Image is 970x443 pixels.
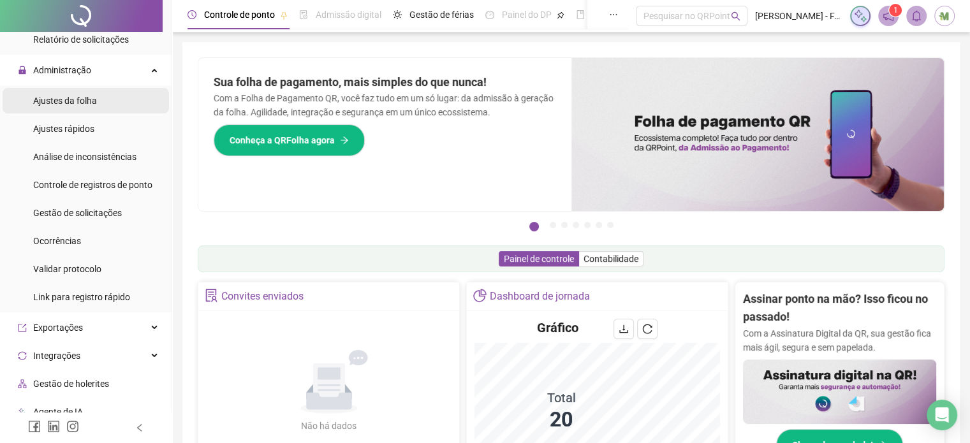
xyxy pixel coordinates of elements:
[214,124,365,156] button: Conheça a QRFolha agora
[33,208,122,218] span: Gestão de solicitações
[33,351,80,361] span: Integrações
[490,286,590,307] div: Dashboard de jornada
[853,9,867,23] img: sparkle-icon.fc2bf0ac1784a2077858766a79e2daf3.svg
[642,324,652,334] span: reload
[316,10,381,20] span: Admissão digital
[66,420,79,433] span: instagram
[935,6,954,25] img: 20511
[340,136,349,145] span: arrow-right
[230,133,335,147] span: Conheça a QRFolha agora
[214,91,556,119] p: Com a Folha de Pagamento QR, você faz tudo em um só lugar: da admissão à geração da folha. Agilid...
[529,222,539,231] button: 1
[18,351,27,360] span: sync
[33,65,91,75] span: Administração
[557,11,564,19] span: pushpin
[33,292,130,302] span: Link para registro rápido
[561,222,568,228] button: 3
[18,379,27,388] span: apartment
[576,10,585,19] span: book
[584,254,638,264] span: Contabilidade
[33,323,83,333] span: Exportações
[33,96,97,106] span: Ajustes da folha
[214,73,556,91] h2: Sua folha de pagamento, mais simples do que nunca!
[187,10,196,19] span: clock-circle
[28,420,41,433] span: facebook
[607,222,614,228] button: 7
[33,236,81,246] span: Ocorrências
[550,222,556,228] button: 2
[33,152,136,162] span: Análise de inconsistências
[927,400,957,430] div: Open Intercom Messenger
[502,10,552,20] span: Painel do DP
[755,9,842,23] span: [PERSON_NAME] - FARMÁCIA MERAKI
[911,10,922,22] span: bell
[221,286,304,307] div: Convites enviados
[473,289,487,302] span: pie-chart
[409,10,474,20] span: Gestão de férias
[504,254,574,264] span: Painel de controle
[596,222,602,228] button: 6
[280,11,288,19] span: pushpin
[18,323,27,332] span: export
[33,407,83,417] span: Agente de IA
[573,222,579,228] button: 4
[893,6,898,15] span: 1
[18,66,27,75] span: lock
[731,11,740,21] span: search
[619,324,629,334] span: download
[205,289,218,302] span: solution
[47,420,60,433] span: linkedin
[571,58,944,211] img: banner%2F8d14a306-6205-4263-8e5b-06e9a85ad873.png
[204,10,275,20] span: Controle de ponto
[299,10,308,19] span: file-done
[33,180,152,190] span: Controle de registros de ponto
[33,34,129,45] span: Relatório de solicitações
[33,264,101,274] span: Validar protocolo
[485,10,494,19] span: dashboard
[33,124,94,134] span: Ajustes rápidos
[393,10,402,19] span: sun
[609,10,618,19] span: ellipsis
[889,4,902,17] sup: 1
[743,290,936,326] h2: Assinar ponto na mão? Isso ficou no passado!
[135,423,144,432] span: left
[743,359,936,424] img: banner%2F02c71560-61a6-44d4-94b9-c8ab97240462.png
[883,10,894,22] span: notification
[33,379,109,389] span: Gestão de holerites
[743,326,936,354] p: Com a Assinatura Digital da QR, sua gestão fica mais ágil, segura e sem papelada.
[537,319,578,337] h4: Gráfico
[584,222,591,228] button: 5
[270,419,388,433] div: Não há dados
